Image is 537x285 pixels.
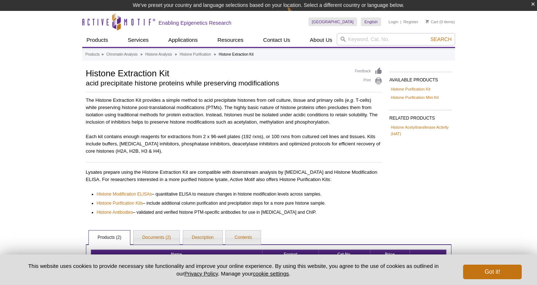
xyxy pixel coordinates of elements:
[159,20,232,26] h2: Enabling Epigenetics Research
[134,230,180,245] a: Documents (2)
[391,124,450,137] a: Histone Acetyltransferase Activity (HAT)
[390,110,451,123] h2: RELATED PRODUCTS
[213,33,248,47] a: Resources
[219,52,254,56] li: Histone Extraction Kit
[97,190,152,198] a: Histone Modification ELISAs
[89,230,130,245] a: Products (2)
[305,33,337,47] a: About Us
[370,250,410,259] th: Price
[355,67,382,75] a: Feedback
[86,80,348,87] h2: acid precipitate histone proteins while preserving modifications
[91,250,263,259] th: Name
[426,20,429,23] img: Your Cart
[164,33,202,47] a: Applications
[184,270,218,277] a: Privacy Policy
[97,209,133,216] a: Histone Antibodies
[463,265,521,279] button: Got it!
[428,36,454,43] button: Search
[141,52,143,56] li: »
[308,17,358,26] a: [GEOGRAPHIC_DATA]
[183,230,222,245] a: Description
[97,207,376,216] li: – validated and verified histone PTM-specific antibodies for use in [MEDICAL_DATA] and ChIP.
[430,36,451,42] span: Search
[403,19,418,24] a: Register
[123,33,153,47] a: Services
[391,94,439,101] a: Histone Purification Mini Kit
[388,19,398,24] a: Login
[361,17,381,26] a: English
[347,97,353,103] em: e.g
[86,67,348,78] h1: Histone Extraction Kit
[400,17,402,26] li: |
[337,33,455,45] input: Keyword, Cat. No.
[97,190,376,198] li: – quantitative ELISA to measure changes in histone modification levels across samples.
[391,86,431,92] a: Histone Purification Kit
[180,51,211,58] a: Histone Purification
[175,52,177,56] li: »
[16,262,451,277] p: This website uses cookies to provide necessary site functionality and improve your online experie...
[355,77,382,85] a: Print
[97,200,143,207] a: Histone Purification Kits
[97,198,376,207] li: – include additional column purification and precipitation steps for a more pure histone sample.
[226,230,261,245] a: Contents
[426,17,455,26] li: (0 items)
[145,51,172,58] a: Histone Analysis
[86,133,382,155] p: Each kit contains enough reagents for extractions from 2 x 96-well plates (192 rxns), or 100 rxns...
[287,5,306,23] img: Change Here
[86,169,382,183] p: Lysates prepare using the Histone Extraction Kit are compatible with downstream analysis by [MEDI...
[253,270,289,277] button: cookie settings
[319,250,370,259] th: Cat No.
[390,72,451,85] h2: AVAILABLE PRODUCTS
[106,51,138,58] a: Chromatin Analysis
[262,250,319,259] th: Format
[214,52,216,56] li: »
[259,33,295,47] a: Contact Us
[86,97,382,126] p: The Histone Extraction Kit provides a simple method to acid precipitate histones from cell cultur...
[426,19,438,24] a: Cart
[86,51,100,58] a: Products
[102,52,104,56] li: »
[82,33,112,47] a: Products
